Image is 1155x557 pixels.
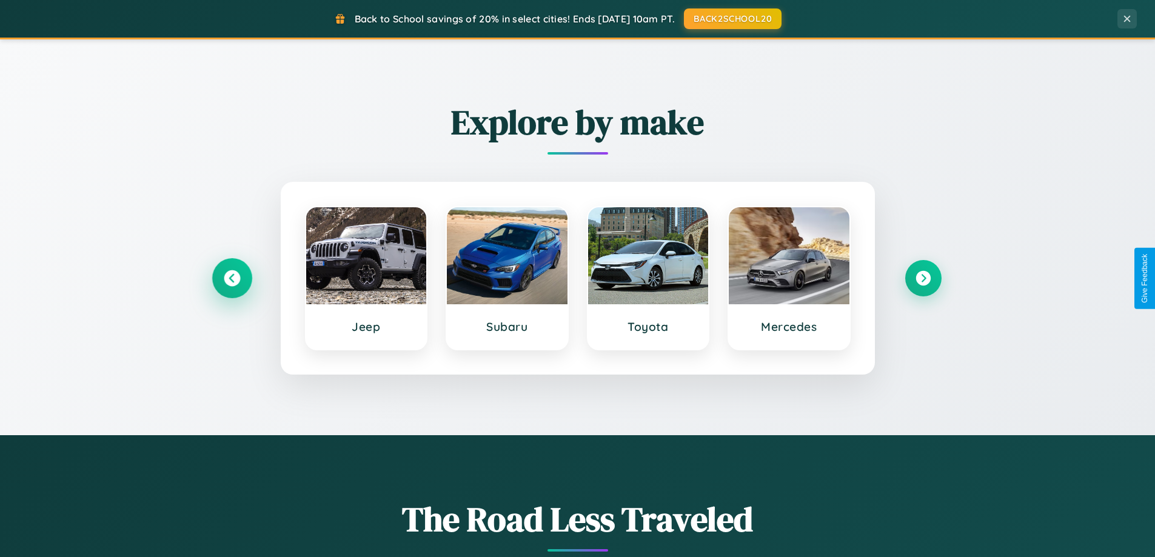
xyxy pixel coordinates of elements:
[318,319,415,334] h3: Jeep
[600,319,697,334] h3: Toyota
[459,319,555,334] h3: Subaru
[1140,254,1149,303] div: Give Feedback
[741,319,837,334] h3: Mercedes
[214,99,942,145] h2: Explore by make
[214,496,942,542] h1: The Road Less Traveled
[355,13,675,25] span: Back to School savings of 20% in select cities! Ends [DATE] 10am PT.
[684,8,782,29] button: BACK2SCHOOL20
